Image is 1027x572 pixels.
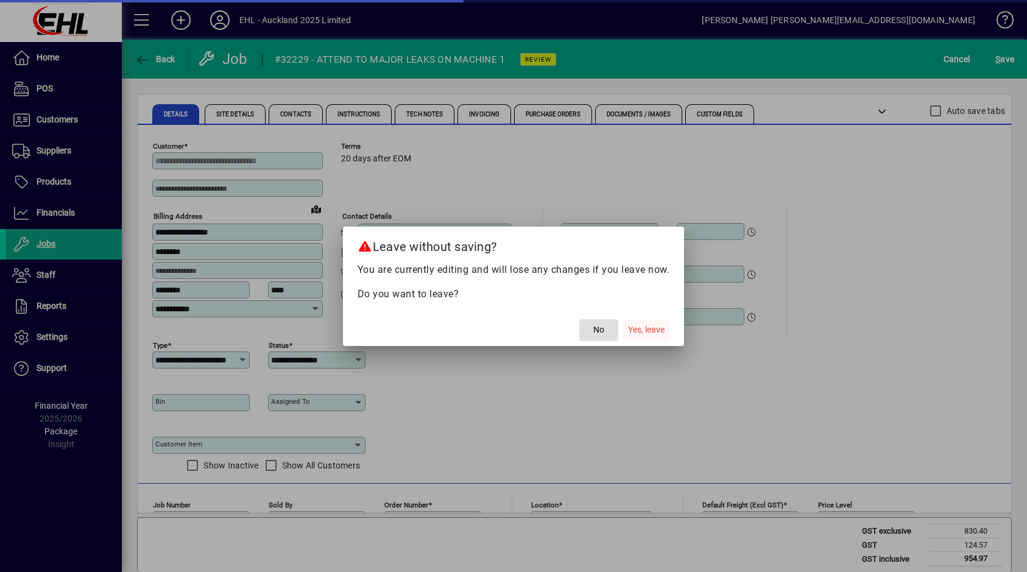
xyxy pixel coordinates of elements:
button: Yes, leave [623,319,669,341]
h2: Leave without saving? [343,227,685,262]
span: Yes, leave [628,323,665,336]
button: No [579,319,618,341]
span: No [593,323,604,336]
p: You are currently editing and will lose any changes if you leave now. [358,263,670,277]
p: Do you want to leave? [358,287,670,302]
